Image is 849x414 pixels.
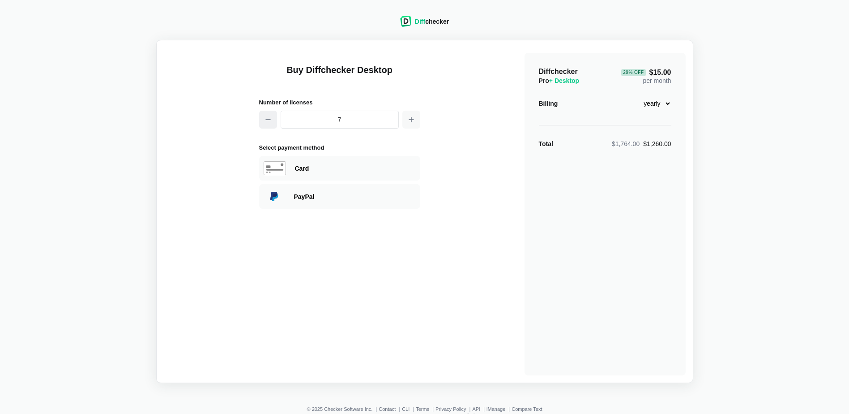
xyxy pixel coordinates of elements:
h2: Select payment method [259,143,420,152]
div: Paying with Card [259,156,420,181]
strong: Total [539,140,553,147]
div: checker [415,17,449,26]
h2: Number of licenses [259,98,420,107]
a: Compare Text [512,406,542,412]
li: © 2025 Checker Software Inc. [307,406,379,412]
div: $1,260.00 [612,139,671,148]
div: Billing [539,99,558,108]
h1: Buy Diffchecker Desktop [259,64,420,87]
span: Diffchecker [539,68,578,75]
span: $1,764.00 [612,140,640,147]
img: Diffchecker logo [400,16,411,27]
input: 1 [281,111,399,129]
div: Paying with Card [295,164,416,173]
a: Contact [379,406,396,412]
a: iManage [486,406,505,412]
div: Paying with PayPal [259,184,420,209]
span: $15.00 [621,69,671,76]
div: Paying with PayPal [294,192,416,201]
span: + Desktop [549,77,579,84]
a: Terms [416,406,429,412]
div: per month [621,67,671,85]
a: Privacy Policy [435,406,466,412]
a: CLI [402,406,410,412]
a: Diffchecker logoDiffchecker [400,21,449,28]
div: 29 % Off [621,69,645,76]
span: Pro [539,77,580,84]
a: API [472,406,480,412]
span: Diff [415,18,425,25]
